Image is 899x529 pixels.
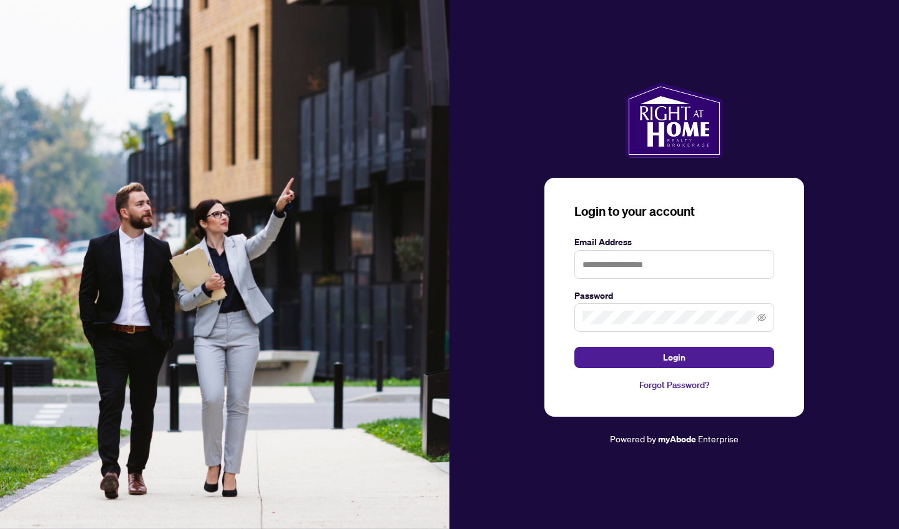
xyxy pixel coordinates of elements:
label: Email Address [574,235,774,249]
a: Forgot Password? [574,378,774,392]
a: myAbode [658,432,696,446]
label: Password [574,289,774,303]
span: eye-invisible [757,313,766,322]
img: ma-logo [626,83,722,158]
h3: Login to your account [574,203,774,220]
span: Powered by [610,433,656,444]
button: Login [574,347,774,368]
span: Login [663,347,685,367]
span: Enterprise [698,433,739,444]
